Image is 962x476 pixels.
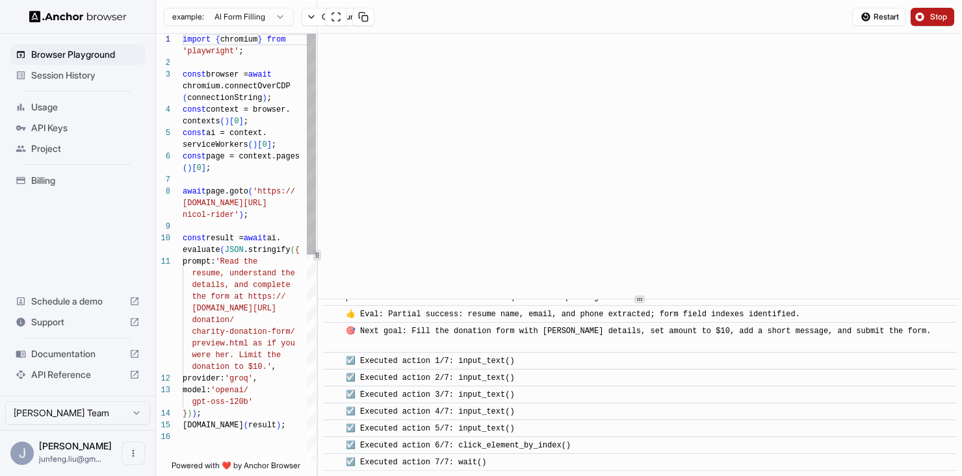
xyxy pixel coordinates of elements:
div: Browser Playground [10,44,145,65]
button: Copy session ID [352,8,374,26]
span: Support [31,316,124,329]
span: API Keys [31,121,140,134]
span: Session History [31,69,140,82]
button: Configure [302,8,365,26]
span: Documentation [31,347,124,360]
div: Usage [10,97,145,118]
span: Junfeng Liu [39,440,112,451]
span: Restart [874,12,899,22]
span: Project [31,142,140,155]
span: Schedule a demo [31,295,124,308]
button: Stop [911,8,954,26]
button: Restart [852,8,905,26]
span: Billing [31,174,140,187]
span: API Reference [31,368,124,381]
div: Project [10,138,145,159]
div: Schedule a demo [10,291,145,312]
div: J [10,442,34,465]
div: API Reference [10,364,145,385]
span: junfeng.liu@gmail.com [39,454,101,464]
span: Browser Playground [31,48,140,61]
span: Usage [31,101,140,114]
div: Billing [10,170,145,191]
div: Documentation [10,344,145,364]
div: Support [10,312,145,332]
div: Session History [10,65,145,86]
span: Stop [930,12,948,22]
button: Open in full screen [325,8,347,26]
div: API Keys [10,118,145,138]
button: Open menu [122,442,145,465]
span: example: [172,12,204,22]
img: Anchor Logo [29,10,127,23]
